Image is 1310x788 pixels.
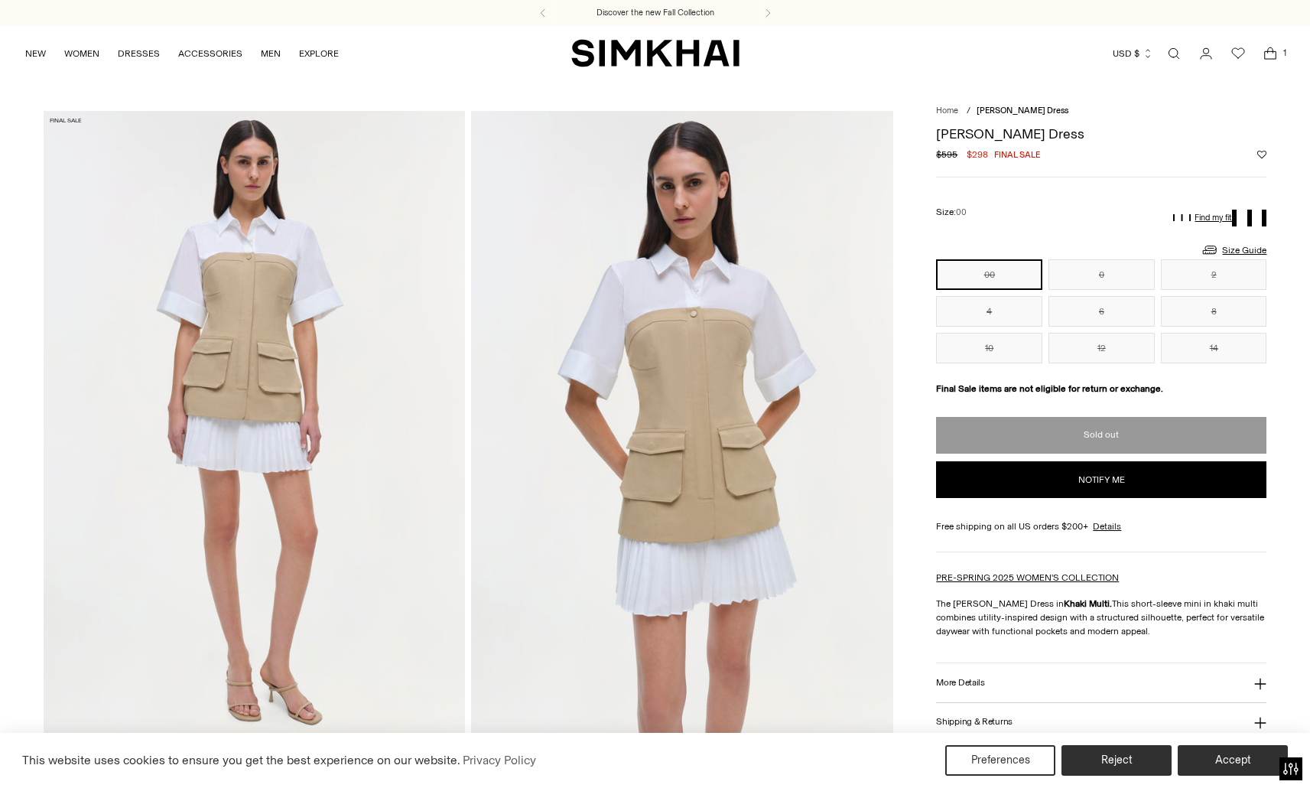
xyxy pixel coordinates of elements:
[936,333,1042,363] button: 10
[936,461,1266,498] button: Notify me
[936,597,1266,638] p: The [PERSON_NAME] Dress in This short-sleeve mini in khaki multi combines utility-inspired design...
[967,148,988,161] span: $298
[571,38,740,68] a: SIMKHAI
[1159,38,1189,69] a: Open search modal
[596,7,714,19] a: Discover the new Fall Collection
[936,663,1266,702] button: More Details
[936,296,1042,327] button: 4
[936,383,1163,394] strong: Final Sale items are not eligible for return or exchange.
[936,572,1119,583] a: PRE-SPRING 2025 WOMEN'S COLLECTION
[25,37,46,70] a: NEW
[945,745,1055,776] button: Preferences
[1255,38,1286,69] a: Open cart modal
[956,207,967,217] span: 00
[1161,333,1267,363] button: 14
[1048,296,1155,327] button: 6
[1278,46,1292,60] span: 1
[299,37,339,70] a: EXPLORE
[261,37,281,70] a: MEN
[936,106,958,116] a: Home
[1223,38,1253,69] a: Wishlist
[977,106,1068,116] span: [PERSON_NAME] Dress
[22,753,460,767] span: This website uses cookies to ensure you get the best experience on our website.
[1161,296,1267,327] button: 8
[936,205,967,220] label: Size:
[1161,259,1267,290] button: 2
[1201,240,1266,259] a: Size Guide
[64,37,99,70] a: WOMEN
[1178,745,1288,776] button: Accept
[1061,745,1172,776] button: Reject
[936,127,1266,141] h1: [PERSON_NAME] Dress
[1191,38,1221,69] a: Go to the account page
[178,37,242,70] a: ACCESSORIES
[1093,519,1121,533] a: Details
[936,105,1266,118] nav: breadcrumbs
[1048,333,1155,363] button: 12
[1113,37,1153,70] button: USD $
[1257,150,1266,159] button: Add to Wishlist
[1048,259,1155,290] button: 0
[936,148,957,161] s: $595
[936,519,1266,533] div: Free shipping on all US orders $200+
[936,259,1042,290] button: 00
[471,111,893,744] img: Crosby Dress
[460,749,538,772] a: Privacy Policy (opens in a new tab)
[44,111,466,744] img: Crosby Dress
[936,678,984,688] h3: More Details
[936,717,1013,727] h3: Shipping & Returns
[12,730,154,776] iframe: Sign Up via Text for Offers
[118,37,160,70] a: DRESSES
[936,703,1266,742] button: Shipping & Returns
[1064,598,1112,609] strong: Khaki Multi.
[967,105,970,118] div: /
